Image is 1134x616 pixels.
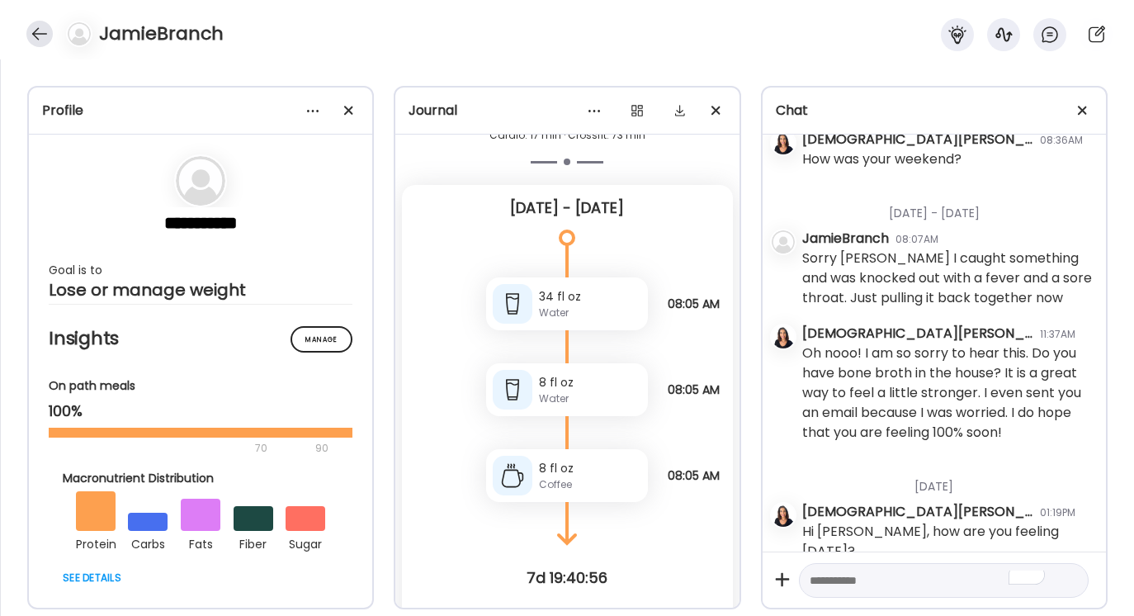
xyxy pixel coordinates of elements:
div: 08:07AM [895,232,938,247]
div: 34 fl oz [539,288,641,306]
div: carbs [128,531,168,554]
div: Hi [PERSON_NAME], how are you feeling [DATE]? [802,522,1093,562]
div: 11:37AM [1040,327,1075,342]
div: [DATE] - [DATE] [802,185,1093,229]
div: Profile [42,101,359,121]
h4: JamieBranch [99,21,224,47]
div: Journal [409,101,725,121]
div: 70 [49,438,310,458]
div: How was your weekend? [802,149,962,169]
div: fiber [234,531,273,554]
div: Chat [776,101,1093,121]
div: 90 [314,438,330,458]
div: protein [76,531,116,554]
div: Manage [291,326,352,353]
div: Sorry [PERSON_NAME] I caught something and was knocked out with a fever and a sore throat. Just p... [802,249,1093,308]
div: Coffee [539,477,641,492]
div: fats [181,531,220,554]
h2: Insights [49,326,352,351]
div: Macronutrient Distribution [63,470,338,487]
img: avatars%2FmcUjd6cqKYdgkG45clkwT2qudZq2 [772,131,795,154]
div: 7d 19:40:56 [395,568,739,588]
div: Goal is to [49,260,352,280]
div: 100% [49,401,352,421]
div: 08:36AM [1040,133,1083,148]
div: [DEMOGRAPHIC_DATA][PERSON_NAME] [802,324,1033,344]
img: bg-avatar-default.svg [772,230,795,254]
div: 01:19PM [1040,505,1075,520]
div: On path meals [49,377,352,395]
div: 8 fl oz [539,460,641,477]
div: Oh nooo! I am so sorry to hear this. Do you have bone broth in the house? It is a great way to fe... [802,344,1093,443]
div: Lose or manage weight [49,280,352,300]
div: Water [539,306,641,320]
img: bg-avatar-default.svg [68,22,91,45]
div: [DEMOGRAPHIC_DATA][PERSON_NAME] [802,130,1033,149]
div: [DATE] [802,458,1093,502]
textarea: To enrich screen reader interactions, please activate Accessibility in Grammarly extension settings [810,571,1048,590]
div: [DATE] - [DATE] [415,198,719,218]
span: 08:05 AM [668,468,720,483]
img: bg-avatar-default.svg [176,156,225,206]
div: 8 fl oz [539,374,641,391]
div: [DEMOGRAPHIC_DATA][PERSON_NAME] [802,502,1033,522]
span: 08:05 AM [668,382,720,397]
div: JamieBranch [802,229,889,249]
img: avatars%2FmcUjd6cqKYdgkG45clkwT2qudZq2 [772,504,795,527]
img: avatars%2FmcUjd6cqKYdgkG45clkwT2qudZq2 [772,325,795,348]
span: 08:05 AM [668,296,720,311]
div: sugar [286,531,325,554]
div: Water [539,391,641,406]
